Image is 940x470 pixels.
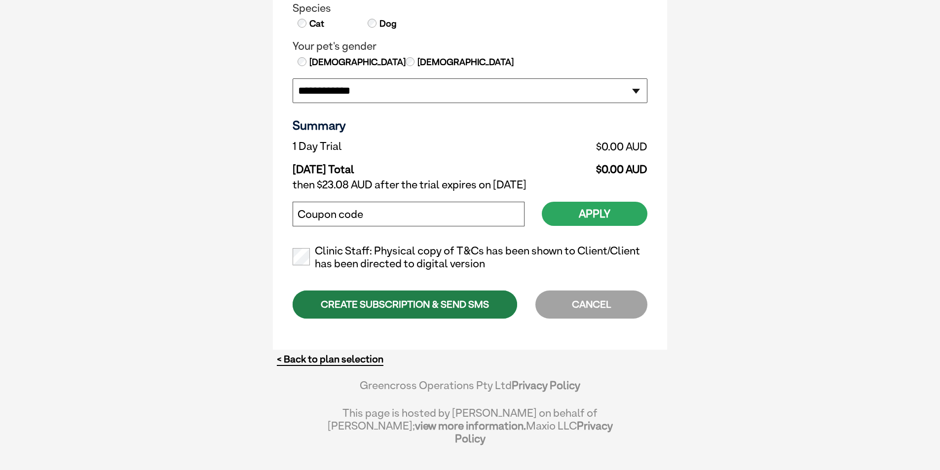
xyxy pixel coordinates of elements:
[293,118,647,133] h3: Summary
[293,2,647,15] legend: Species
[293,245,647,270] label: Clinic Staff: Physical copy of T&Cs has been shown to Client/Client has been directed to digital ...
[512,379,580,392] a: Privacy Policy
[455,419,613,445] a: Privacy Policy
[486,138,647,155] td: $0.00 AUD
[293,176,647,194] td: then $23.08 AUD after the trial expires on [DATE]
[535,290,647,319] div: CANCEL
[293,248,310,265] input: Clinic Staff: Physical copy of T&Cs has been shown to Client/Client has been directed to digital ...
[327,401,613,445] div: This page is hosted by [PERSON_NAME] on behalf of [PERSON_NAME]; Maxio LLC
[327,379,613,401] div: Greencross Operations Pty Ltd
[293,155,486,176] td: [DATE] Total
[486,155,647,176] td: $0.00 AUD
[293,40,647,53] legend: Your pet's gender
[293,138,486,155] td: 1 Day Trial
[293,290,517,319] div: CREATE SUBSCRIPTION & SEND SMS
[277,353,383,365] a: < Back to plan selection
[542,202,647,226] button: Apply
[415,419,526,432] a: view more information.
[298,208,363,221] label: Coupon code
